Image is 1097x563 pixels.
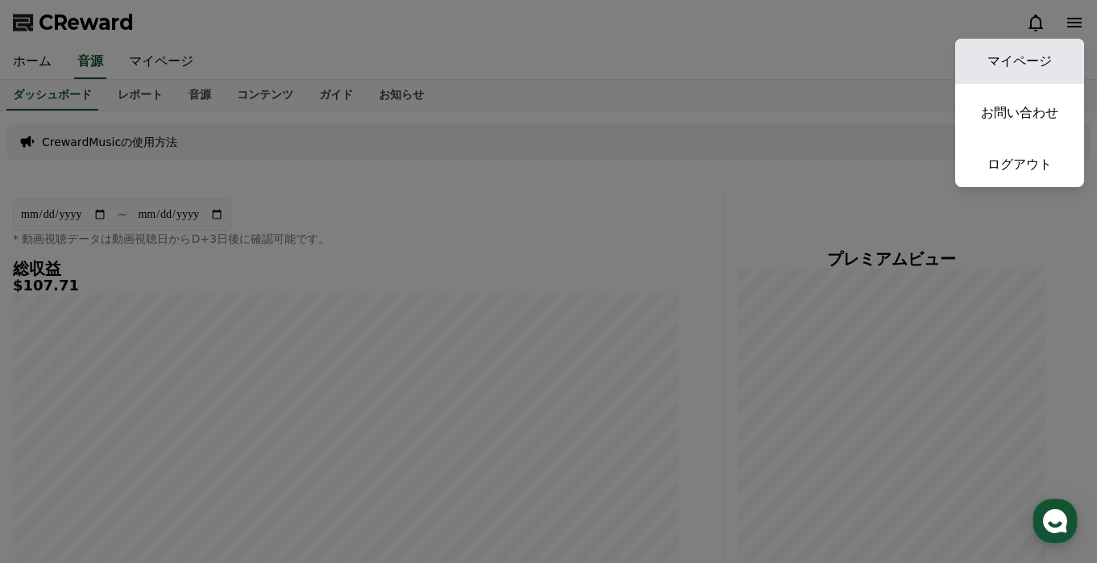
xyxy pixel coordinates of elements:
[955,39,1084,84] a: マイページ
[5,429,106,469] a: 홈
[955,142,1084,187] a: ログアウト
[208,429,310,469] a: 설정
[106,429,208,469] a: 대화
[249,453,268,466] span: 설정
[955,90,1084,136] a: お問い合わせ
[148,454,167,467] span: 대화
[955,39,1084,187] button: マイページ お問い合わせ ログアウト
[51,453,60,466] span: 홈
